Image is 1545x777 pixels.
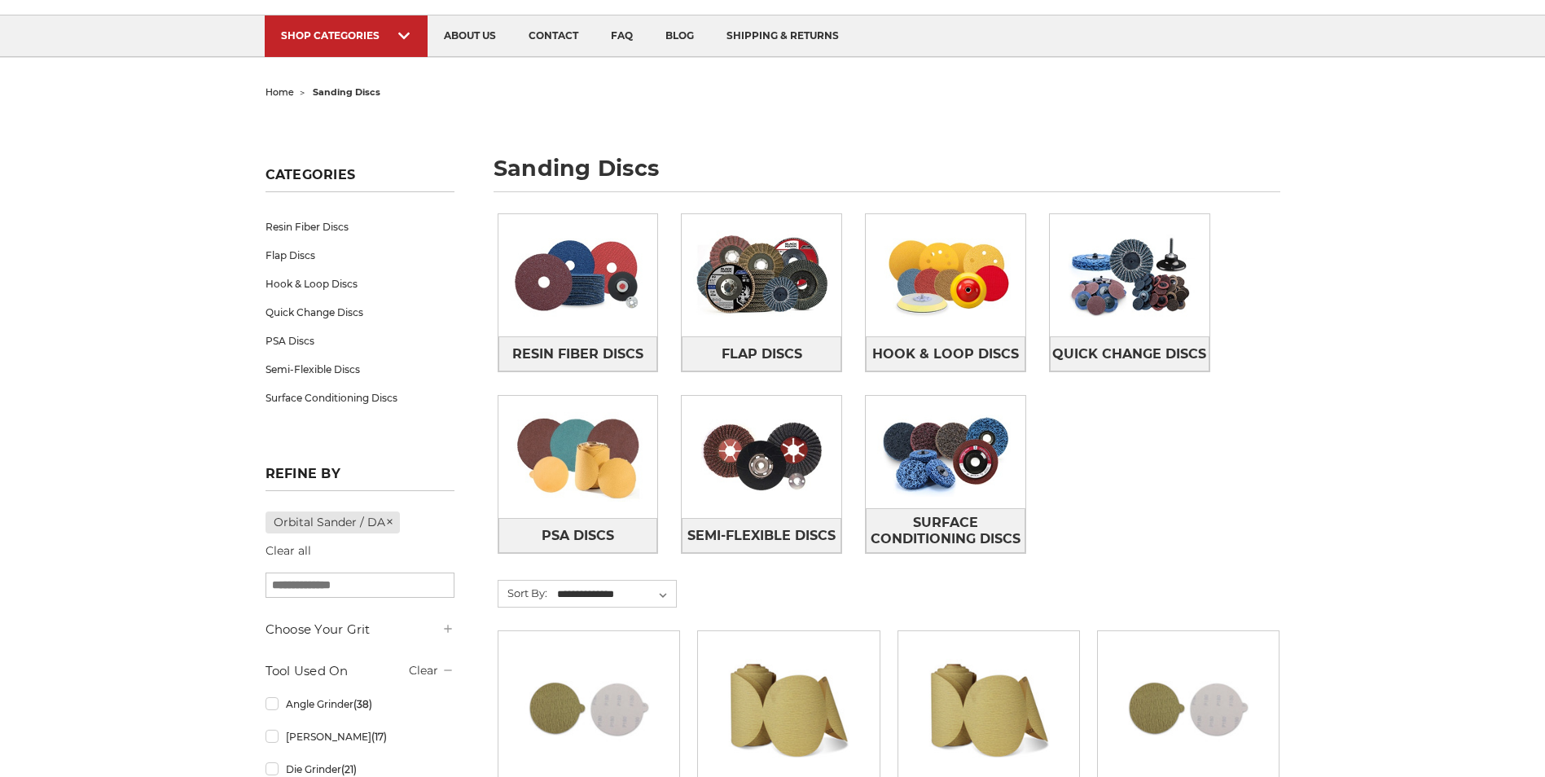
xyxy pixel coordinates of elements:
img: 5" Sticky Backed Sanding Discs on a roll [924,643,1054,773]
span: (38) [353,698,372,710]
span: Hook & Loop Discs [872,340,1019,368]
a: Resin Fiber Discs [498,336,658,371]
a: Semi-Flexible Discs [682,518,841,553]
img: Surface Conditioning Discs [866,396,1025,508]
h5: Refine by [266,466,454,491]
a: Quick Change Discs [1050,336,1209,371]
span: Resin Fiber Discs [512,340,643,368]
a: Surface Conditioning Discs [266,384,454,412]
img: 6" DA Sanding Discs on a Roll [723,643,854,773]
span: Surface Conditioning Discs [867,509,1025,553]
h1: sanding discs [494,157,1280,192]
img: Quick Change Discs [1050,219,1209,331]
img: Flap Discs [682,219,841,331]
h5: Tool Used On [266,661,454,681]
a: Clear all [266,543,311,558]
a: home [266,86,294,98]
img: PSA Discs [498,401,658,513]
select: Sort By: [555,582,676,607]
img: Hook & Loop Discs [866,219,1025,331]
a: contact [512,15,595,57]
h5: Choose Your Grit [266,620,454,639]
a: [PERSON_NAME] [266,722,454,751]
span: Quick Change Discs [1052,340,1206,368]
a: PSA Discs [266,327,454,355]
span: Semi-Flexible Discs [687,522,836,550]
a: Hook & Loop Discs [266,270,454,298]
img: Resin Fiber Discs [498,219,658,331]
a: PSA Discs [498,518,658,553]
span: PSA Discs [542,522,614,550]
a: faq [595,15,649,57]
img: Semi-Flexible Discs [682,401,841,513]
a: Hook & Loop Discs [866,336,1025,371]
a: Semi-Flexible Discs [266,355,454,384]
a: blog [649,15,710,57]
a: about us [428,15,512,57]
a: Angle Grinder [266,690,454,718]
a: Flap Discs [682,336,841,371]
h5: Categories [266,167,454,192]
a: Clear [409,663,438,678]
a: Surface Conditioning Discs [866,508,1025,553]
a: Resin Fiber Discs [266,213,454,241]
label: Sort By: [498,581,547,605]
div: SHOP CATEGORIES [281,29,411,42]
a: Quick Change Discs [266,298,454,327]
a: Orbital Sander / DA [266,511,401,533]
img: 6 inch psa sanding disc [524,643,654,773]
span: (17) [371,731,387,743]
a: shipping & returns [710,15,855,57]
span: sanding discs [313,86,380,98]
img: 5 inch PSA Disc [1123,643,1253,773]
span: (21) [341,763,357,775]
span: Flap Discs [722,340,802,368]
a: Flap Discs [266,241,454,270]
